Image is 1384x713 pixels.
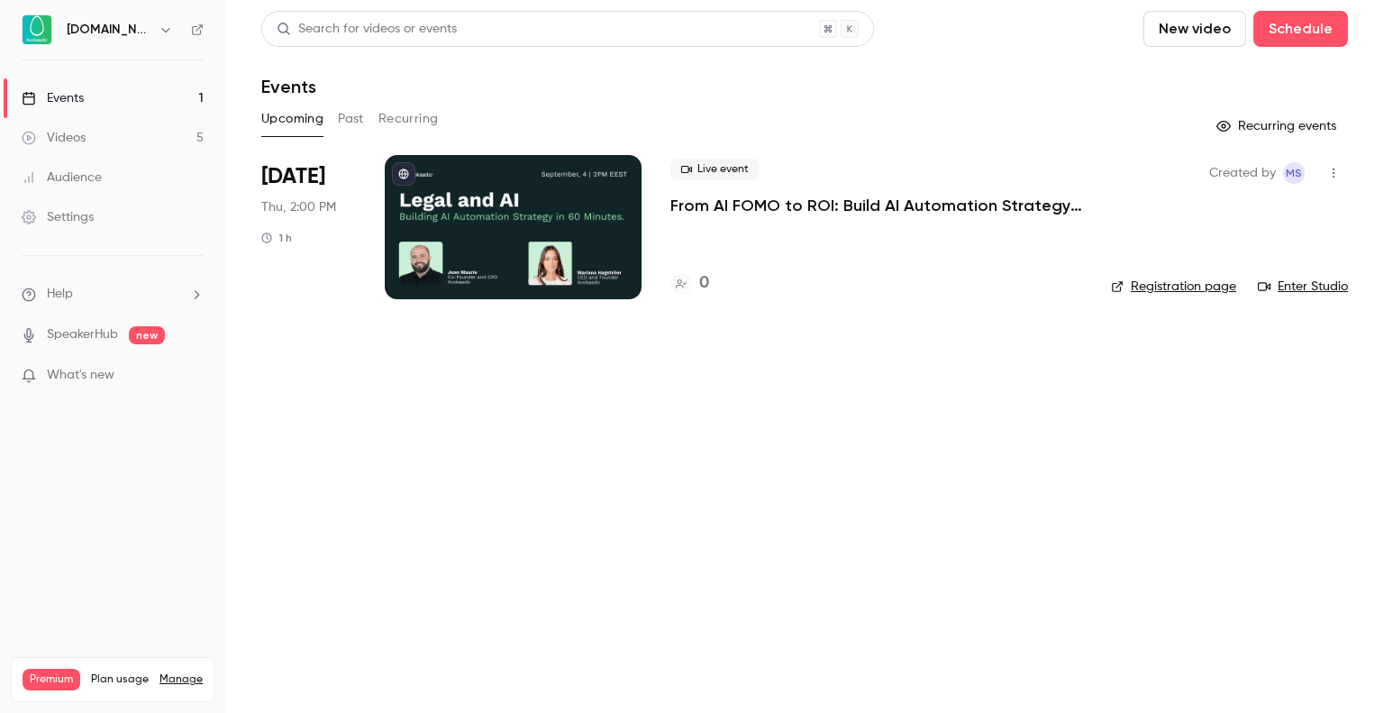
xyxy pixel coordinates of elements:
div: 1 h [261,231,292,245]
span: Premium [23,669,80,690]
span: Thu, 2:00 PM [261,198,336,216]
div: Search for videos or events [277,20,457,39]
button: Recurring [378,105,439,133]
span: Created by [1209,162,1276,184]
a: Registration page [1111,278,1236,296]
a: Enter Studio [1258,278,1348,296]
span: Live event [670,159,760,180]
span: new [129,326,165,344]
h4: 0 [699,271,709,296]
a: From AI FOMO to ROI: Build AI Automation Strategy in 60 Minutes [670,195,1082,216]
button: Past [338,105,364,133]
span: Plan usage [91,672,149,687]
button: Upcoming [261,105,323,133]
a: 0 [670,271,709,296]
span: What's new [47,366,114,385]
button: Schedule [1253,11,1348,47]
h1: Events [261,76,316,97]
div: Settings [22,208,94,226]
div: Audience [22,169,102,187]
a: Manage [159,672,203,687]
span: [DATE] [261,162,325,191]
div: Sep 4 Thu, 2:00 PM (Europe/Tallinn) [261,155,356,299]
span: Help [47,285,73,304]
a: SpeakerHub [47,325,118,344]
span: Marie Skachko [1283,162,1305,184]
div: Events [22,89,84,107]
div: Videos [22,129,86,147]
img: Avokaado.io [23,15,51,44]
li: help-dropdown-opener [22,285,204,304]
span: MS [1286,162,1302,184]
button: New video [1143,11,1246,47]
button: Recurring events [1208,112,1348,141]
h6: [DOMAIN_NAME] [67,21,151,39]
